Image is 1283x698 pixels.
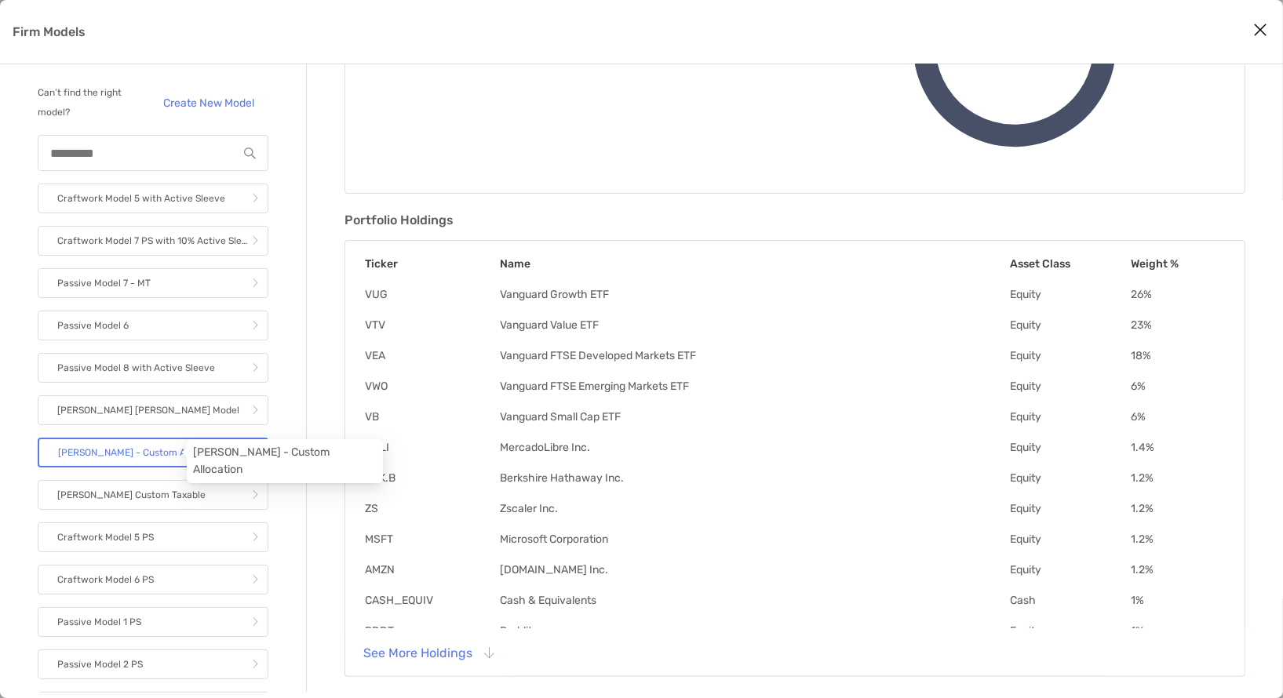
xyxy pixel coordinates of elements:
td: 6 % [1130,379,1226,394]
p: Passive Model 7 - MT [57,274,151,293]
td: 1.2 % [1130,501,1226,516]
td: 6 % [1130,409,1226,424]
td: Zscaler Inc. [499,501,1009,516]
h3: Portfolio Holdings [344,213,1245,227]
p: Passive Model 6 [57,316,129,336]
a: Passive Model 2 PS [38,649,268,679]
td: 1 % [1130,623,1226,638]
td: Equity [1009,379,1129,394]
button: See More Holdings [352,635,506,670]
p: Passive Model 1 PS [57,613,141,632]
td: 1 % [1130,593,1226,608]
td: Equity [1009,562,1129,577]
td: Cash & Equivalents [499,593,1009,608]
td: Equity [1009,623,1129,638]
p: [PERSON_NAME] - Custom Allocation [58,443,224,463]
td: VB [364,409,500,424]
td: Equity [1009,318,1129,333]
td: 1.2 % [1130,532,1226,547]
td: MELI [364,440,500,455]
a: [PERSON_NAME] [PERSON_NAME] Model [38,395,268,425]
td: Equity [1009,409,1129,424]
td: Vanguard FTSE Developed Markets ETF [499,348,1009,363]
p: Passive Model 2 PS [57,655,143,674]
td: Equity [1009,532,1129,547]
th: Asset Class [1009,256,1129,271]
td: Equity [1009,348,1129,363]
p: Craftwork Model 6 PS [57,570,154,590]
td: AMZN [364,562,500,577]
td: Equity [1009,501,1129,516]
p: Firm Models [13,22,86,42]
button: Close modal [1248,19,1272,42]
td: 23 % [1130,318,1226,333]
td: Vanguard Value ETF [499,318,1009,333]
p: Craftwork Model 5 with Active Sleeve [57,189,225,209]
td: CASH_EQUIV [364,593,500,608]
span: 100% [995,42,1035,64]
td: ZS [364,501,500,516]
td: Cash [1009,593,1129,608]
p: Craftwork Model 5 PS [57,528,154,547]
img: input icon [244,147,255,159]
td: 1.2 % [1130,471,1226,485]
td: 1.2 % [1130,562,1226,577]
a: Passive Model 6 [38,311,268,340]
td: Equity [1009,471,1129,485]
td: Reddit [499,623,1009,638]
td: 26 % [1130,287,1226,302]
td: Berkshire Hathaway Inc. [499,471,1009,485]
p: Passive Model 8 with Active Sleeve [57,358,215,378]
a: [PERSON_NAME] - Custom Allocation [38,438,268,467]
td: RDDT [364,623,500,638]
td: Microsoft Corporation [499,532,1009,547]
a: Craftwork Model 5 with Active Sleeve [38,184,268,213]
td: Vanguard Small Cap ETF [499,409,1009,424]
td: MercadoLibre Inc. [499,440,1009,455]
td: Vanguard FTSE Emerging Markets ETF [499,379,1009,394]
td: [DOMAIN_NAME] Inc. [499,562,1009,577]
th: Weight % [1130,256,1226,271]
a: Passive Model 1 PS [38,607,268,637]
td: MSFT [364,532,500,547]
td: VWO [364,379,500,394]
p: Can’t find the right model? [38,83,143,122]
td: 1.4 % [1130,440,1226,455]
td: VUG [364,287,500,302]
p: Craftwork Model 7 PS with 10% Active Sleeve [57,231,252,251]
a: [PERSON_NAME] Custom Taxable [38,480,268,510]
p: [PERSON_NAME] [PERSON_NAME] Model [57,401,239,420]
p: [PERSON_NAME] Custom Taxable [57,485,206,505]
td: 18 % [1130,348,1226,363]
a: Craftwork Model 5 PS [38,522,268,552]
a: Create New Model [149,90,268,115]
td: Equity [1009,440,1129,455]
div: [PERSON_NAME] - Custom Allocation [187,439,383,483]
a: Passive Model 8 with Active Sleeve [38,353,268,383]
th: Name [499,256,1009,271]
td: Vanguard Growth ETF [499,287,1009,302]
td: VEA [364,348,500,363]
a: Craftwork Model 6 PS [38,565,268,594]
th: Ticker [364,256,500,271]
td: VTV [364,318,500,333]
a: Craftwork Model 7 PS with 10% Active Sleeve [38,226,268,256]
td: Equity [1009,287,1129,302]
a: Passive Model 7 - MT [38,268,268,298]
td: BRK.B [364,471,500,485]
